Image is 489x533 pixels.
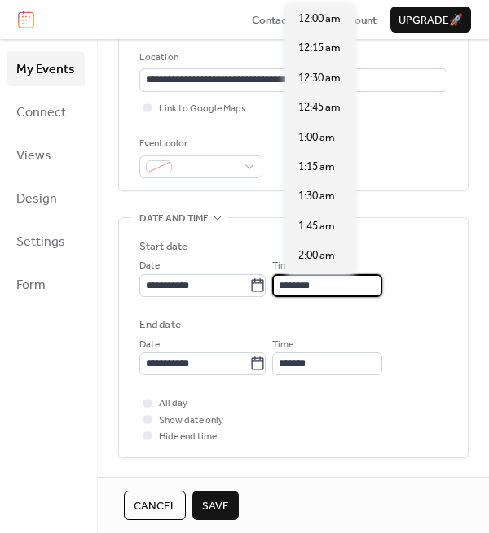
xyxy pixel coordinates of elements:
div: Start date [139,238,187,255]
span: Design [16,186,57,212]
span: Settings [16,229,65,255]
span: 12:15 am [298,40,341,56]
span: 12:45 am [298,99,341,116]
img: logo [18,11,34,28]
a: Design [7,181,85,216]
span: 12:30 am [298,70,341,86]
span: Show date only [159,413,223,429]
a: My Events [7,51,85,86]
span: Views [16,143,51,168]
a: Views [7,138,85,173]
span: Save [202,498,229,514]
div: End date [139,317,181,333]
span: 1:45 am [298,218,335,234]
span: 1:00 am [298,129,335,146]
div: Event color [139,136,259,152]
span: 12:00 am [298,11,341,27]
span: Date [139,258,160,274]
a: Contact Us [252,11,306,28]
span: Form [16,273,46,298]
span: Link to Google Maps [159,101,246,117]
span: Cancel [134,498,176,514]
span: 1:30 am [298,188,335,204]
span: Date [139,337,160,353]
span: 2:00 am [298,247,335,264]
span: Hide end time [159,429,217,445]
button: Save [192,491,239,520]
a: Connect [7,94,85,129]
span: All day [159,395,187,412]
span: Time [272,258,293,274]
span: My Events [16,57,75,82]
div: Location [139,50,444,66]
span: Contact Us [252,12,306,28]
a: Settings [7,224,85,259]
span: Time [272,337,293,353]
span: Date and time [139,211,209,227]
a: Form [7,267,85,302]
button: Upgrade🚀 [390,7,471,33]
button: Cancel [124,491,186,520]
span: 1:15 am [298,159,335,175]
span: Connect [16,100,66,125]
span: Upgrade 🚀 [399,12,463,28]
